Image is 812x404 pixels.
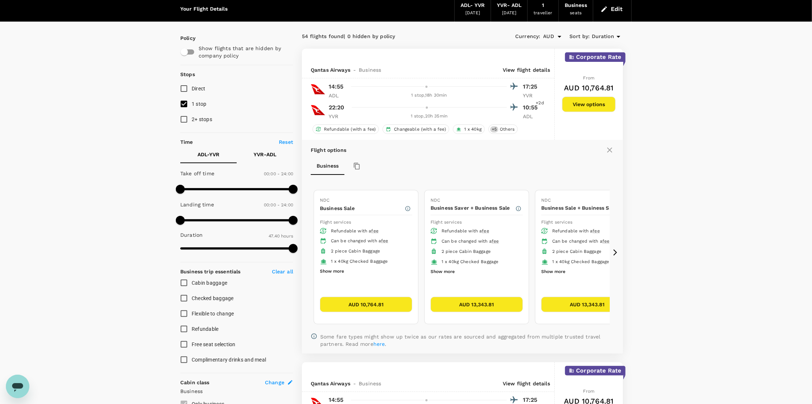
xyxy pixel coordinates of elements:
[192,116,212,122] span: 2+ stops
[302,33,462,41] div: 54 flights found | 0 hidden by policy
[329,92,347,99] p: ADL
[541,267,565,277] button: Show more
[583,75,595,81] span: From
[552,238,628,245] div: Can be changed with a
[431,204,515,212] p: Business Saver + Business Sale
[602,239,609,244] span: fee
[593,228,600,233] span: fee
[523,82,541,91] p: 17:25
[180,5,228,13] div: Your Flight Details
[442,228,517,235] div: Refundable with a
[461,1,485,10] div: ADL - YVR
[311,66,350,74] span: Qantas Airways
[565,1,587,10] div: Business
[351,92,507,99] div: 1 stop , 18h 30min
[199,45,288,59] p: Show flights that are hidden by company policy
[570,33,590,41] span: Sort by :
[442,238,517,245] div: Can be changed with a
[576,366,621,375] p: Corporate Rate
[329,103,344,112] p: 22:20
[523,113,541,120] p: ADL
[373,341,385,347] a: here
[264,202,293,207] span: 00:00 - 24:00
[465,10,480,17] div: [DATE]
[351,113,507,120] div: 1 stop , 20h 35min
[192,86,206,91] span: Direct
[490,126,498,132] span: + 5
[541,220,572,225] span: Flight services
[503,66,550,74] p: View flight details
[503,380,550,387] p: View flight details
[552,259,609,264] span: 1 x 40kg Checked Baggage
[192,101,207,107] span: 1 stop
[350,66,359,74] span: -
[320,297,412,312] button: AUD 10,764.81
[180,71,195,77] strong: Stops
[331,228,406,235] div: Refundable with a
[542,1,544,10] div: 1
[541,204,626,212] p: Business Sale + Business Saver
[592,33,614,41] span: Duration
[331,248,380,254] span: 2 piece Cabin Baggage
[570,10,582,17] div: seats
[321,126,379,132] span: Refundable (with a fee)
[523,92,541,99] p: YVR
[453,124,485,134] div: 1 x 40kg
[552,249,601,254] span: 2 piece Cabin Baggage
[552,228,628,235] div: Refundable with a
[372,228,379,233] span: fee
[383,124,449,134] div: Changeable (with a fee)
[192,341,236,347] span: Free seat selection
[311,157,344,175] button: Business
[192,280,227,286] span: Cabin baggage
[576,53,621,61] p: Corporate Rate
[599,3,625,15] button: Edit
[497,1,521,10] div: YVR - ADL
[320,267,344,276] button: Show more
[431,220,462,225] span: Flight services
[534,10,552,17] div: traveller
[272,268,293,275] p: Clear all
[311,380,350,387] span: Qantas Airways
[359,380,381,387] span: Business
[329,113,347,120] p: YVR
[313,124,379,134] div: Refundable (with a fee)
[180,34,187,42] p: Policy
[180,138,193,146] p: Time
[320,198,329,203] span: NDC
[350,380,359,387] span: -
[254,151,276,158] p: YVR - ADL
[431,198,440,203] span: NDC
[264,171,293,176] span: 00:00 - 24:00
[541,198,551,203] span: NDC
[311,146,346,154] p: Flight options
[492,239,499,244] span: fee
[265,379,284,386] span: Change
[311,82,325,97] img: QF
[554,31,565,42] button: Open
[279,138,293,146] p: Reset
[180,201,214,208] p: Landing time
[311,103,325,117] img: QF
[359,66,381,74] span: Business
[391,126,449,132] span: Changeable (with a fee)
[515,33,540,41] span: Currency :
[442,259,499,264] span: 1 x 40kg Checked Baggage
[523,103,541,112] p: 10:55
[269,233,293,239] span: 47.40 hours
[180,379,210,385] strong: Cabin class
[192,357,266,363] span: Complimentary drinks and meal
[180,269,241,274] strong: Business trip essentials
[192,311,234,317] span: Flexible to change
[564,82,614,94] h6: AUD 10,764.81
[562,97,616,112] button: View options
[488,124,518,134] div: +5Others
[331,237,406,245] div: Can be changed with a
[320,205,405,212] p: Business Sale
[320,220,351,225] span: Flight services
[502,10,517,17] div: [DATE]
[461,126,484,132] span: 1 x 40kg
[431,297,523,312] button: AUD 13,343.81
[329,82,344,91] p: 14:55
[320,333,614,348] p: Some fare types might show up twice as our rates are sourced and aggregated from multiple trusted...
